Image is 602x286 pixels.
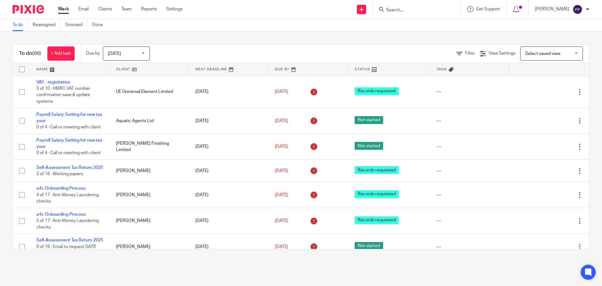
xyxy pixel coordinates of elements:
a: Self-Assessment Tax Return 2025 [36,238,103,242]
span: [DATE] [275,144,288,149]
span: Get Support [476,7,500,11]
span: Records requested [355,190,399,198]
div: --- [436,168,504,174]
a: Settings [166,6,183,12]
span: 0 of 4 · Call or meeting with client [36,125,101,129]
td: [PERSON_NAME] [110,234,189,260]
p: [PERSON_NAME] [535,6,569,12]
span: [DATE] [275,119,288,123]
a: Payroll Salary Setting for new tax year [36,138,102,149]
div: --- [436,218,504,224]
a: Self-Assessment Tax Return 2025 [36,165,103,170]
td: Aquatic Agents Ltd [110,108,189,134]
td: [DATE] [189,234,269,260]
a: a4c Onboarding Process [36,186,86,191]
a: Reports [141,6,157,12]
span: Records requested [355,87,399,95]
input: Search [385,8,442,13]
span: 2 of 16 · Working papers [36,172,83,176]
td: [PERSON_NAME] [110,182,189,208]
a: Clients [98,6,112,12]
div: --- [436,143,504,150]
div: --- [436,244,504,250]
p: Due by [86,50,100,57]
a: Snoozed [65,19,87,31]
span: Filter [465,51,475,56]
td: [PERSON_NAME] [110,159,189,182]
td: [DATE] [189,134,269,159]
td: [DATE] [189,182,269,208]
span: Not started [355,142,383,150]
a: Payroll Salary Setting for new tax year [36,112,102,123]
td: [DATE] [189,159,269,182]
span: 5 of 17 · Anti-Money Laundering checks [36,219,99,229]
div: --- [436,118,504,124]
a: Done [92,19,108,31]
a: + Add task [47,46,75,61]
a: Work [58,6,69,12]
td: [DATE] [189,76,269,108]
span: 0 of 16 · Email to request SATR information [36,245,96,256]
td: [DATE] [189,208,269,234]
td: [DATE] [189,108,269,134]
a: VAT - registration [36,80,71,84]
span: [DATE] [275,245,288,249]
span: Select saved view [525,51,560,56]
span: 3 of 10 · HMRC VAT number confirmation save & update systems [36,86,90,104]
td: [PERSON_NAME] Finishing Limited [110,134,189,159]
span: [DATE] [275,89,288,94]
span: 4 of 17 · Anti-Money Laundering checks [36,193,99,204]
span: [DATE] [275,193,288,197]
td: UE Universal Element Limited [110,76,189,108]
div: --- [436,89,504,95]
a: Reassigned [33,19,61,31]
span: Records requested [355,166,399,174]
span: View Settings [488,51,515,56]
a: Email [78,6,89,12]
td: [PERSON_NAME] [110,208,189,234]
img: svg%3E [573,4,583,14]
div: --- [436,192,504,198]
a: a4c Onboarding Process [36,212,86,217]
span: [DATE] [108,51,121,56]
span: (66) [32,51,41,56]
span: 0 of 4 · Call or meeting with client [36,151,101,155]
span: Records requested [355,216,399,224]
h1: To do [19,50,41,57]
span: Not started [355,242,383,250]
span: [DATE] [275,219,288,223]
span: Tags [436,67,447,71]
span: Not started [355,116,383,124]
a: Team [121,6,132,12]
a: To do [13,19,28,31]
span: [DATE] [275,169,288,173]
img: Pixie [13,5,44,13]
